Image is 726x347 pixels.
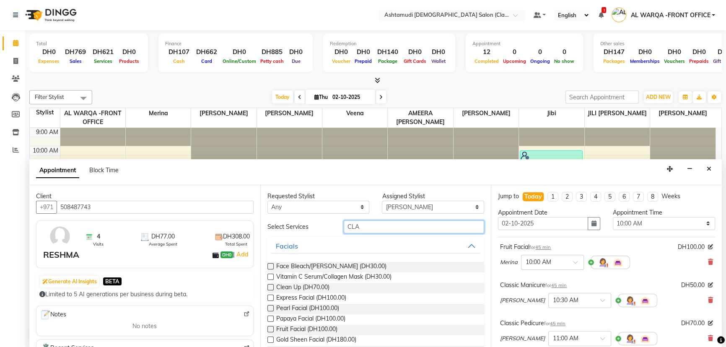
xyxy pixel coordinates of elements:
[220,58,258,64] span: Online/Custom
[604,192,615,202] li: 5
[528,58,552,64] span: Ongoing
[225,241,247,247] span: Total Spent
[353,58,374,64] span: Prepaid
[501,58,528,64] span: Upcoming
[89,47,117,57] div: DH621
[93,241,104,247] span: Visits
[501,47,528,57] div: 0
[165,40,306,47] div: Finance
[565,91,639,104] input: Search Appointment
[89,166,119,174] span: Block Time
[126,108,191,119] span: Merina
[552,58,576,64] span: No show
[644,91,673,103] button: ADD NEW
[650,108,716,119] span: [PERSON_NAME]
[708,321,713,326] i: Edit price
[117,58,141,64] span: Products
[429,58,448,64] span: Wallet
[267,192,370,201] div: Requested Stylist
[678,243,705,251] span: DH100.00
[472,47,501,57] div: 12
[353,47,374,57] div: DH0
[276,293,346,304] span: Express Facial (DH100.00)
[132,322,157,331] span: No notes
[602,7,606,13] span: 1
[165,47,193,57] div: DH107
[149,241,177,247] span: Average Spent
[62,47,89,57] div: DH769
[40,309,66,320] span: Notes
[640,334,650,344] img: Interior.png
[276,325,337,335] span: Fruit Facial (DH100.00)
[661,192,680,201] div: Weeks
[276,314,345,325] span: Papaya Facial (DH100.00)
[103,277,122,285] span: BETA
[220,251,233,258] span: DH0
[330,47,353,57] div: DH0
[117,47,141,57] div: DH0
[191,108,256,119] span: [PERSON_NAME]
[524,192,542,201] div: Today
[171,58,187,64] span: Cash
[612,8,626,22] img: AL WARQA -FRONT OFFICE
[552,47,576,57] div: 0
[600,47,628,57] div: DH147
[545,282,567,288] small: for
[562,192,573,202] li: 2
[428,47,449,57] div: DH0
[529,244,551,250] small: for
[40,276,99,287] button: Generate AI Insights
[34,128,60,137] div: 9:00 AM
[30,108,60,117] div: Stylist
[528,47,552,57] div: 0
[220,47,258,57] div: DH0
[613,208,715,217] div: Appointment Time
[382,192,484,201] div: Assigned Stylist
[547,192,558,202] li: 1
[276,304,339,314] span: Pearl Facial (DH100.00)
[619,192,630,202] li: 6
[36,47,62,57] div: DH0
[628,47,662,57] div: DH0
[261,223,338,231] div: Select Services
[330,91,372,104] input: 2025-10-02
[551,282,567,288] span: 45 min
[598,11,603,19] a: 1
[276,283,329,293] span: Clean Up (DH70.00)
[67,58,84,64] span: Sales
[48,224,72,249] img: avatar
[36,192,254,201] div: Client
[613,257,623,267] img: Interior.png
[374,47,402,57] div: DH140
[36,40,141,47] div: Total
[519,108,584,119] span: Jibi
[472,58,501,64] span: Completed
[286,47,306,57] div: DH0
[199,58,214,64] span: Card
[630,11,710,20] span: AL WARQA -FRONT OFFICE
[290,58,303,64] span: Due
[708,244,713,249] i: Edit price
[640,295,650,306] img: Interior.png
[472,40,576,47] div: Appointment
[344,220,484,233] input: Search by service name
[235,249,249,259] a: Add
[625,334,635,344] img: Hairdresser.png
[322,108,387,119] span: Veena
[500,334,545,343] span: [PERSON_NAME]
[31,146,60,155] div: 10:00 AM
[276,272,392,283] span: Vitamin C Serum/Collagen Mask (DH30.00)
[628,58,662,64] span: Memberships
[223,232,250,241] span: DH308.00
[21,3,79,27] img: logo
[258,58,286,64] span: Petty cash
[535,244,551,250] span: 45 min
[500,258,518,267] span: Merina
[590,192,601,202] li: 4
[57,201,254,214] input: Search by Name/Mobile/Email/Code
[388,108,453,127] span: AMEERA [PERSON_NAME]
[92,58,114,64] span: Services
[36,58,62,64] span: Expenses
[36,201,57,214] button: +971
[39,290,250,299] div: Limited to 5 AI generations per business during beta.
